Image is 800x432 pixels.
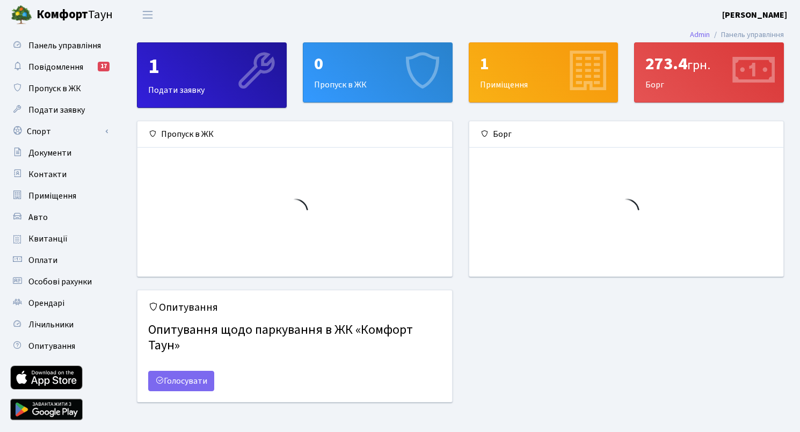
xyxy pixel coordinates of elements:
a: Особові рахунки [5,271,113,292]
nav: breadcrumb [674,24,800,46]
div: Приміщення [469,43,618,102]
div: Пропуск в ЖК [303,43,452,102]
span: Особові рахунки [28,276,92,288]
div: 273.4 [645,54,773,74]
span: Контакти [28,169,67,180]
span: Повідомлення [28,61,83,73]
a: Голосувати [148,371,214,391]
a: Квитанції [5,228,113,250]
li: Панель управління [710,29,784,41]
span: Лічильники [28,319,74,331]
a: Авто [5,207,113,228]
b: Комфорт [37,6,88,23]
a: Лічильники [5,314,113,335]
button: Переключити навігацію [134,6,161,24]
div: Пропуск в ЖК [137,121,452,148]
span: Оплати [28,254,57,266]
div: Борг [469,121,784,148]
a: Панель управління [5,35,113,56]
div: 1 [148,54,275,79]
a: 1Подати заявку [137,42,287,108]
span: Пропуск в ЖК [28,83,81,94]
span: Панель управління [28,40,101,52]
a: Контакти [5,164,113,185]
a: 0Пропуск в ЖК [303,42,453,102]
a: 1Приміщення [469,42,619,102]
div: Подати заявку [137,43,286,107]
span: Квитанції [28,233,68,245]
a: Оплати [5,250,113,271]
span: Приміщення [28,190,76,202]
a: [PERSON_NAME] [722,9,787,21]
div: 17 [98,62,110,71]
a: Приміщення [5,185,113,207]
a: Спорт [5,121,113,142]
div: Борг [635,43,783,102]
span: Опитування [28,340,75,352]
a: Повідомлення17 [5,56,113,78]
span: Таун [37,6,113,24]
img: logo.png [11,4,32,26]
span: Орендарі [28,297,64,309]
a: Документи [5,142,113,164]
a: Опитування [5,335,113,357]
div: 1 [480,54,607,74]
h4: Опитування щодо паркування в ЖК «Комфорт Таун» [148,318,441,358]
h5: Опитування [148,301,441,314]
a: Подати заявку [5,99,113,121]
a: Орендарі [5,292,113,314]
div: 0 [314,54,441,74]
span: Документи [28,147,71,159]
span: грн. [687,56,710,75]
span: Авто [28,211,48,223]
a: Admin [690,29,710,40]
a: Пропуск в ЖК [5,78,113,99]
span: Подати заявку [28,104,85,116]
